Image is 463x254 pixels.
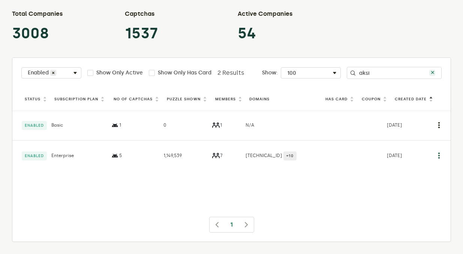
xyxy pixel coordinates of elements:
span: Enterprise [51,153,74,159]
label: Show Only Active [96,70,143,76]
span: 5 [119,153,122,159]
span: Basic [51,122,63,128]
label: Created Date [395,96,427,102]
label: Has Card [325,96,348,102]
p: 3008 [12,24,77,42]
label: Subscription Plan [54,96,98,102]
label: Members [215,96,236,102]
span: Enabled [28,70,50,76]
p: 54 [238,24,303,42]
label: Coupon [362,96,381,102]
th: Subscription Plan: activate to sort column ascending [53,94,112,104]
span: [DATE] [387,153,402,159]
th: Status: activate to sort column ascending [23,94,53,104]
span: 1,149,539 [163,153,182,159]
a: 1 [227,220,236,229]
label: Puzzle Shown [167,96,200,102]
th: No Of Captchas : activate to sort column ascending [112,94,165,104]
h3: Total Companies [12,9,77,18]
th: Has Card: activate to sort column ascending [324,94,360,104]
span: 1 [220,122,222,128]
p: 1537 [125,24,190,42]
label: Show Only Has Card [158,70,211,76]
label: Domains [249,96,322,102]
th: Created Date: activate to sort column ascending [393,94,439,104]
span: 100 [287,70,296,76]
label: Status [25,96,40,102]
span: Enabled [22,121,47,130]
th: Coupon: activate to sort column ascending [360,94,393,104]
span: 0 [163,122,166,128]
th: Members: activate to sort column ascending [214,94,248,104]
input: Search [347,67,442,79]
span: Show: [262,70,278,76]
label: No Of Captchas [114,96,153,102]
span: +10 [283,151,297,160]
span: N/A [246,122,254,128]
span: [DATE] [387,122,402,128]
h3: Active Companies [238,9,303,18]
span: Enabled [22,151,47,160]
span: 1 [119,122,121,128]
span: [TECHNICAL_ID] [246,153,282,158]
h3: Captchas [125,9,190,18]
span: 2 Results [217,68,244,77]
th: Puzzle Shown: activate to sort column ascending [165,94,213,104]
th: Domains [248,94,324,104]
span: 7 [220,153,223,159]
